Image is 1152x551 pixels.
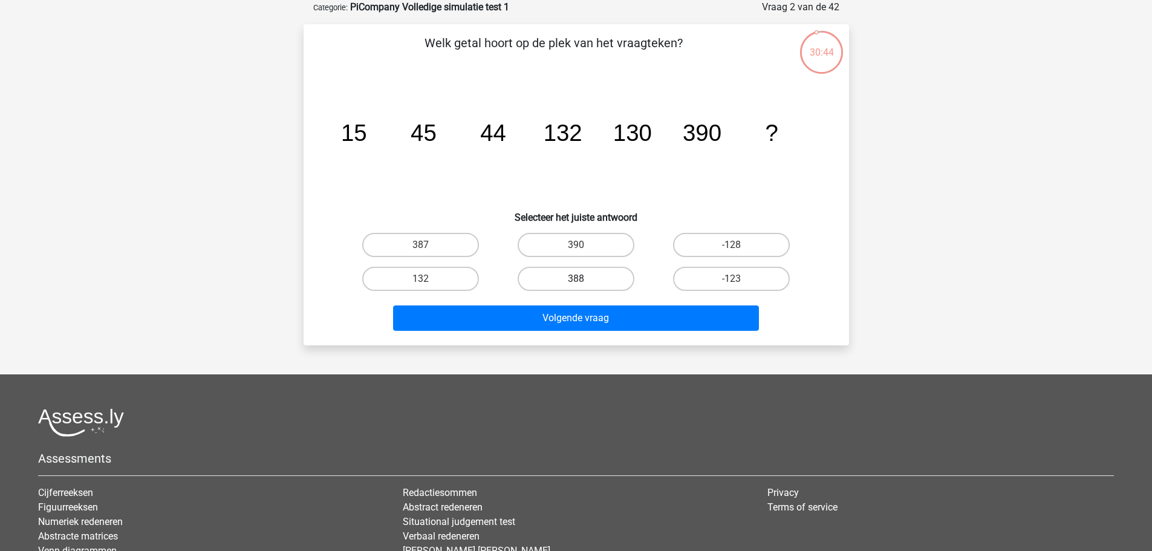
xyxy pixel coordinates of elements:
[411,120,437,146] tspan: 45
[350,1,509,13] strong: PiCompany Volledige simulatie test 1
[682,120,721,146] tspan: 390
[403,501,483,513] a: Abstract redeneren
[38,451,1114,466] h5: Assessments
[323,34,784,70] p: Welk getal hoort op de plek van het vraagteken?
[767,501,838,513] a: Terms of service
[38,487,93,498] a: Cijferreeksen
[38,408,124,437] img: Assessly logo
[543,120,582,146] tspan: 132
[673,233,790,257] label: -128
[613,120,651,146] tspan: 130
[362,267,479,291] label: 132
[362,233,479,257] label: 387
[340,120,366,146] tspan: 15
[799,30,844,60] div: 30:44
[673,267,790,291] label: -123
[38,516,123,527] a: Numeriek redeneren
[393,305,759,331] button: Volgende vraag
[403,487,477,498] a: Redactiesommen
[38,530,118,542] a: Abstracte matrices
[765,120,778,146] tspan: ?
[518,267,634,291] label: 388
[403,530,480,542] a: Verbaal redeneren
[38,501,98,513] a: Figuurreeksen
[518,233,634,257] label: 390
[323,202,830,223] h6: Selecteer het juiste antwoord
[767,487,799,498] a: Privacy
[403,516,515,527] a: Situational judgement test
[313,3,348,12] small: Categorie:
[480,120,506,146] tspan: 44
